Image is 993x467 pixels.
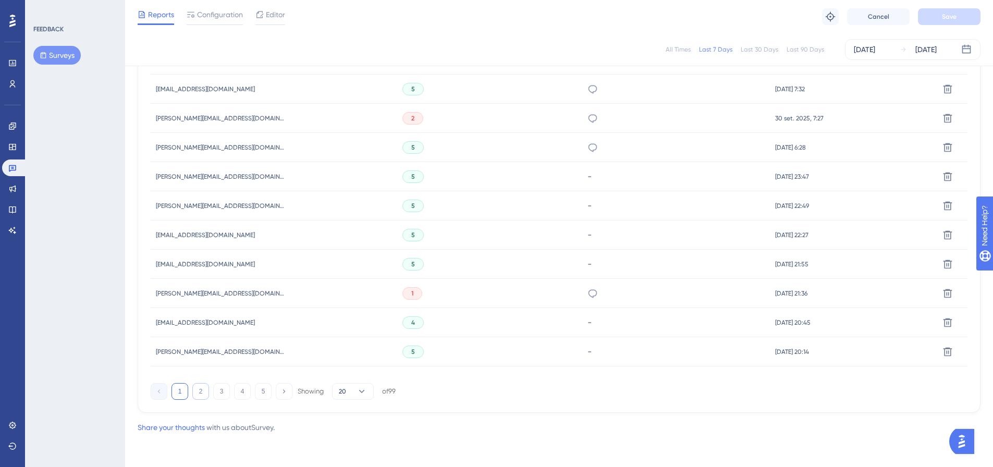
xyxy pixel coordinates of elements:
span: 4 [411,318,415,327]
span: [DATE] 21:55 [775,260,808,268]
span: [PERSON_NAME][EMAIL_ADDRESS][DOMAIN_NAME] [156,348,286,356]
span: 5 [411,202,415,210]
div: - [587,317,765,327]
button: Surveys [33,46,81,65]
span: 2 [411,114,414,122]
span: 30 set. 2025, 7:27 [775,114,824,122]
div: Last 90 Days [787,45,824,54]
a: Share your thoughts [138,423,205,432]
span: 5 [411,85,415,93]
span: Reports [148,8,174,21]
div: of 99 [382,387,396,396]
div: FEEDBACK [33,25,64,33]
span: [DATE] 6:28 [775,143,806,152]
span: [DATE] 21:36 [775,289,807,298]
span: [PERSON_NAME][EMAIL_ADDRESS][DOMAIN_NAME] [156,143,286,152]
div: - [587,347,765,357]
div: - [587,230,765,240]
button: Save [918,8,980,25]
div: All Times [666,45,691,54]
span: [DATE] 23:47 [775,173,809,181]
span: 20 [339,387,346,396]
div: - [587,259,765,269]
span: Configuration [197,8,243,21]
span: 5 [411,260,415,268]
button: 20 [332,383,374,400]
span: [DATE] 22:49 [775,202,809,210]
span: [EMAIL_ADDRESS][DOMAIN_NAME] [156,260,255,268]
button: 4 [234,383,251,400]
div: with us about Survey . [138,421,275,434]
span: [DATE] 20:14 [775,348,809,356]
span: Save [942,13,957,21]
span: [DATE] 20:45 [775,318,811,327]
iframe: UserGuiding AI Assistant Launcher [949,426,980,457]
span: [EMAIL_ADDRESS][DOMAIN_NAME] [156,318,255,327]
span: 1 [411,289,413,298]
button: 5 [255,383,272,400]
span: [EMAIL_ADDRESS][DOMAIN_NAME] [156,85,255,93]
div: - [587,201,765,211]
button: Cancel [847,8,910,25]
div: Last 30 Days [741,45,778,54]
div: - [587,171,765,181]
span: 5 [411,143,415,152]
span: [PERSON_NAME][EMAIL_ADDRESS][DOMAIN_NAME] [156,173,286,181]
span: Cancel [868,13,889,21]
span: Need Help? [24,3,65,15]
span: 5 [411,173,415,181]
span: [DATE] 7:32 [775,85,805,93]
span: 5 [411,231,415,239]
span: [PERSON_NAME][EMAIL_ADDRESS][DOMAIN_NAME] [156,289,286,298]
div: Last 7 Days [699,45,732,54]
span: [DATE] 22:27 [775,231,808,239]
span: [PERSON_NAME][EMAIL_ADDRESS][DOMAIN_NAME] [156,202,286,210]
div: [DATE] [854,43,875,56]
span: [EMAIL_ADDRESS][DOMAIN_NAME] [156,231,255,239]
div: Showing [298,387,324,396]
span: 5 [411,348,415,356]
span: [PERSON_NAME][EMAIL_ADDRESS][DOMAIN_NAME] [156,114,286,122]
button: 3 [213,383,230,400]
button: 2 [192,383,209,400]
div: [DATE] [915,43,937,56]
button: 1 [171,383,188,400]
span: Editor [266,8,285,21]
